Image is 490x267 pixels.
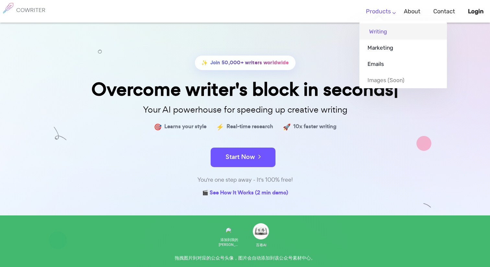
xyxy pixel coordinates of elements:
[433,2,455,21] a: Contact
[83,175,407,185] div: You're one step away - It's 100% free!
[154,122,162,131] span: 🎯
[216,122,224,131] span: ⚡
[468,8,484,15] b: Login
[227,122,273,131] span: Real-time research
[468,2,484,21] a: Login
[202,188,288,198] a: 🎬 See How It Works (2 min demo)
[359,40,447,56] a: Marketing
[83,103,407,117] p: Your AI powerhouse for speeding up creative writing
[283,122,291,131] span: 🚀
[404,2,420,21] a: About
[201,58,208,67] span: ✨
[164,122,206,131] span: Learns your style
[359,56,447,72] a: Emails
[211,148,275,167] button: Start Now
[83,80,407,99] div: Overcome writer's block in seconds
[210,58,289,67] span: Join 50,000+ writers worldwide
[416,136,431,151] img: shape
[293,122,336,131] span: 10x faster writing
[423,202,431,210] img: shape
[16,7,45,13] h6: COWRITER
[359,23,447,40] a: Writing
[366,2,391,21] a: Products
[54,127,66,140] img: shape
